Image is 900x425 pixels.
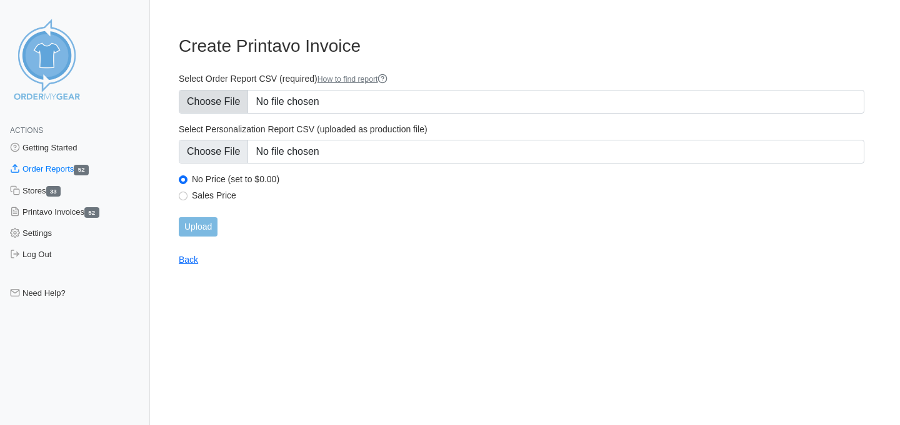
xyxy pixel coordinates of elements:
[317,75,388,84] a: How to find report
[192,190,864,201] label: Sales Price
[10,126,43,135] span: Actions
[74,165,89,175] span: 52
[192,173,864,185] label: No Price (set to $0.00)
[46,186,61,197] span: 33
[179,255,198,265] a: Back
[179,36,864,57] h3: Create Printavo Invoice
[179,124,864,135] label: Select Personalization Report CSV (uploaded as production file)
[84,207,99,218] span: 52
[179,73,864,85] label: Select Order Report CSV (required)
[179,217,217,237] input: Upload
